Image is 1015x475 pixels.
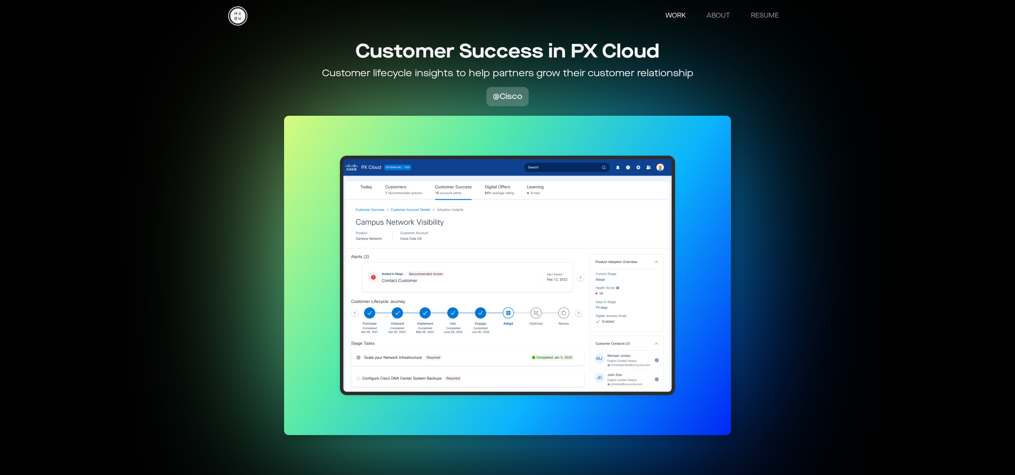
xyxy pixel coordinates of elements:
a: home [228,6,247,26]
div: @Cisco [493,89,522,105]
div: Customer lifecycle insights to help partners grow their customer relationship [322,66,693,81]
a: ABOUT [699,8,738,24]
div: Customer Success in PX Cloud [355,42,660,61]
a: RESUME [743,8,787,24]
a: WORK [658,8,694,24]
